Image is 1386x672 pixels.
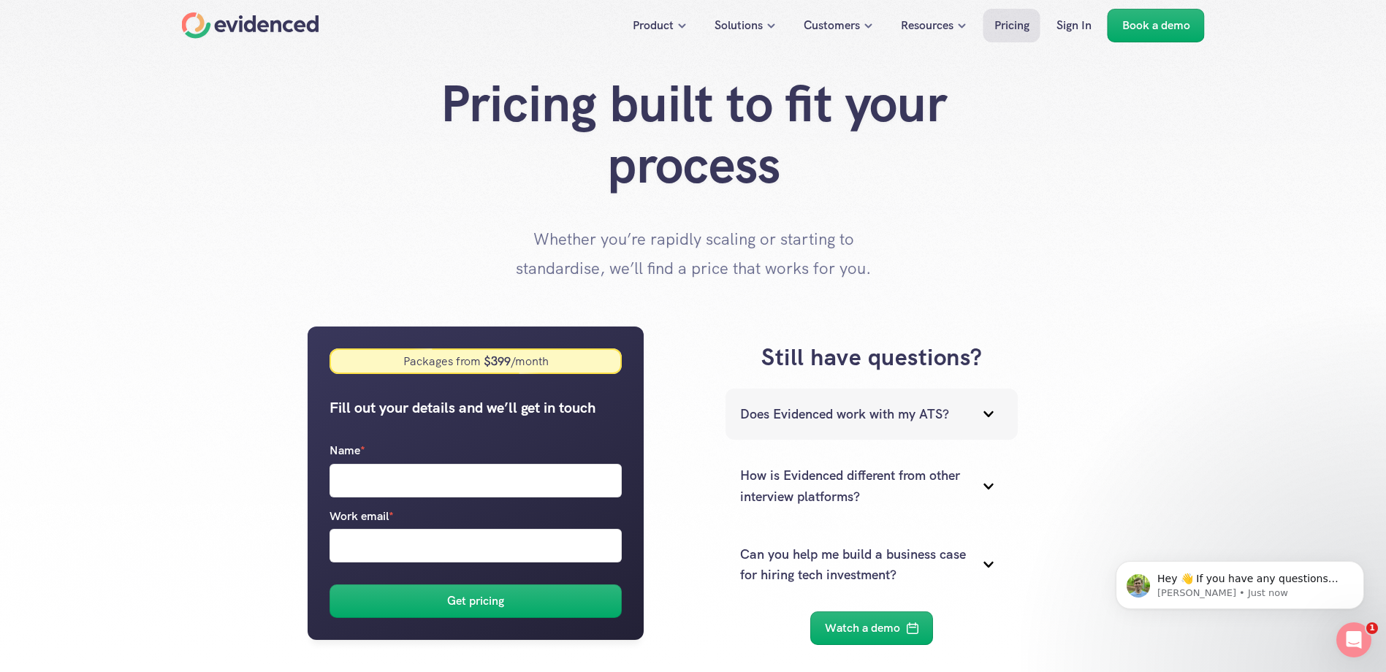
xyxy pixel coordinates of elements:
[740,404,967,425] p: Does Evidenced work with my ATS?
[1366,622,1378,634] span: 1
[1046,9,1103,42] a: Sign In
[330,396,622,419] h5: Fill out your details and we’ll get in touch
[511,225,876,283] p: Whether you’re rapidly scaling or starting to standardise, we’ll find a price that works for you.
[715,16,763,35] p: Solutions
[330,507,394,526] p: Work email
[633,16,674,35] p: Product
[481,354,511,369] strong: $ 399
[901,16,953,35] p: Resources
[330,584,622,618] button: Get pricing
[804,16,860,35] p: Customers
[403,354,549,369] div: Packages from /month
[1108,9,1205,42] a: Book a demo
[330,529,622,562] input: Work email*
[330,464,622,497] input: Name*
[680,341,1064,374] h3: Still have questions?
[1094,530,1386,633] iframe: Intercom notifications message
[1336,622,1371,657] iframe: Intercom live chat
[740,544,967,587] p: Can you help me build a business case for hiring tech investment?
[825,619,900,638] p: Watch a demo
[401,73,986,196] h1: Pricing built to fit your process
[810,611,933,645] a: Watch a demo
[983,9,1040,42] a: Pricing
[740,465,967,508] p: How is Evidenced different from other interview platforms?
[994,16,1029,35] p: Pricing
[1056,16,1092,35] p: Sign In
[182,12,319,39] a: Home
[447,592,504,611] h6: Get pricing
[1122,16,1190,35] p: Book a demo
[330,441,365,460] p: Name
